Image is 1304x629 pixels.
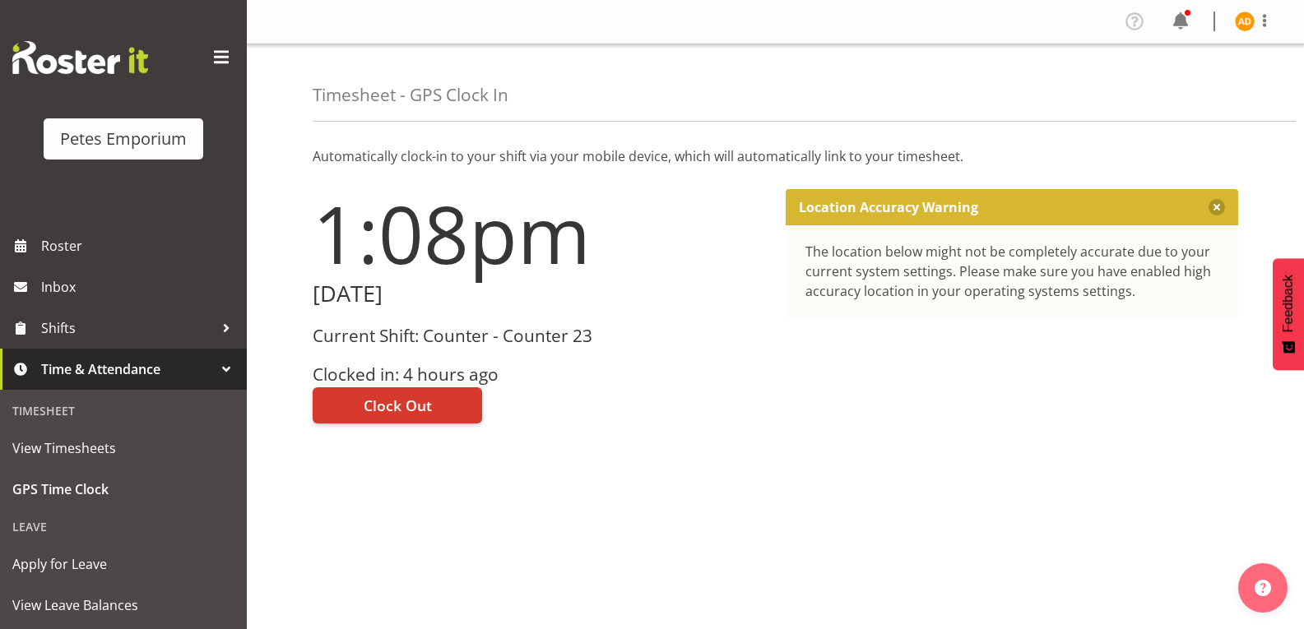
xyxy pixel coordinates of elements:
[60,127,187,151] div: Petes Emporium
[313,281,766,307] h2: [DATE]
[805,242,1219,301] div: The location below might not be completely accurate due to your current system settings. Please m...
[4,469,243,510] a: GPS Time Clock
[313,326,766,345] h3: Current Shift: Counter - Counter 23
[1235,12,1255,31] img: amelia-denz7002.jpg
[799,199,978,215] p: Location Accuracy Warning
[12,41,148,74] img: Rosterit website logo
[313,146,1238,166] p: Automatically clock-in to your shift via your mobile device, which will automatically link to you...
[41,275,239,299] span: Inbox
[1281,275,1296,332] span: Feedback
[12,593,234,617] span: View Leave Balances
[41,316,214,340] span: Shifts
[313,189,766,278] h1: 1:08pm
[1273,258,1304,370] button: Feedback - Show survey
[4,585,243,626] a: View Leave Balances
[1209,199,1225,215] button: Close message
[4,394,243,428] div: Timesheet
[1255,580,1271,596] img: help-xxl-2.png
[12,436,234,460] span: View Timesheets
[41,357,214,382] span: Time & Attendance
[4,510,243,543] div: Leave
[313,387,482,423] button: Clock Out
[364,395,432,416] span: Clock Out
[4,543,243,585] a: Apply for Leave
[12,552,234,576] span: Apply for Leave
[313,86,508,104] h4: Timesheet - GPS Clock In
[4,428,243,469] a: View Timesheets
[41,234,239,258] span: Roster
[313,365,766,384] h3: Clocked in: 4 hours ago
[12,477,234,502] span: GPS Time Clock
